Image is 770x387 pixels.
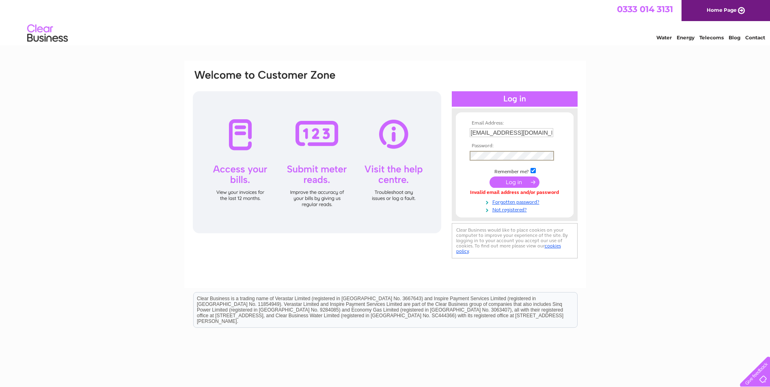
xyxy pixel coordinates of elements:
a: Contact [745,34,765,41]
img: logo.png [27,21,68,46]
a: cookies policy [456,243,561,254]
a: Energy [677,34,695,41]
a: Blog [729,34,740,41]
a: Telecoms [699,34,724,41]
a: 0333 014 3131 [617,4,673,14]
input: Submit [490,176,539,188]
div: Clear Business is a trading name of Verastar Limited (registered in [GEOGRAPHIC_DATA] No. 3667643... [194,4,577,39]
div: Clear Business would like to place cookies on your computer to improve your experience of the sit... [452,223,578,258]
div: Invalid email address and/or password [470,190,560,196]
a: Not registered? [470,205,562,213]
a: Water [656,34,672,41]
a: Forgotten password? [470,198,562,205]
th: Email Address: [468,120,562,126]
td: Remember me? [468,167,562,175]
th: Password: [468,143,562,149]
